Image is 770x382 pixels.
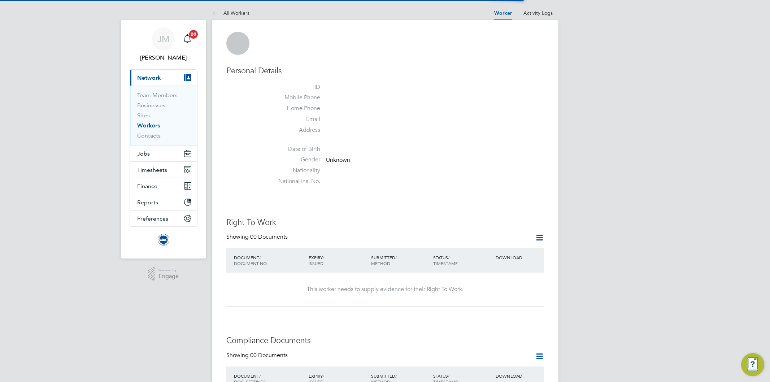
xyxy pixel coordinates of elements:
[121,20,206,259] nav: Main navigation
[158,234,169,246] img: brightonandhovealbion-logo-retina.png
[323,373,324,379] span: /
[250,233,288,240] span: 00 Documents
[250,352,288,359] span: 00 Documents
[130,210,197,226] button: Preferences
[270,146,320,153] label: Date of Birth
[212,10,249,16] a: All Workers
[326,146,328,153] span: -
[137,92,178,99] a: Team Members
[270,167,320,174] label: Nationality
[137,102,165,109] a: Businesses
[158,267,179,273] span: Powered by
[226,352,289,359] div: Showing
[226,335,544,346] h3: Compliance Documents
[395,373,397,379] span: /
[307,251,369,270] div: EXPIRY
[494,251,544,264] div: DOWNLOAD
[448,373,449,379] span: /
[369,251,432,270] div: SUBMITTED
[137,150,150,157] span: Jobs
[226,217,544,228] h3: Right To Work
[309,260,323,266] span: ISSUED
[270,105,320,112] label: Home Phone
[130,162,197,178] button: Timesheets
[157,34,170,44] span: JM
[137,122,160,129] a: Workers
[158,273,179,279] span: Engage
[130,178,197,194] button: Finance
[137,132,161,139] a: Contacts
[137,215,168,222] span: Preferences
[270,126,320,134] label: Address
[180,27,195,51] a: 20
[448,255,449,260] span: /
[270,83,320,91] label: ID
[371,260,390,266] span: METHOD
[259,373,261,379] span: /
[137,112,150,119] a: Sites
[137,74,161,81] span: Network
[323,255,324,260] span: /
[130,70,197,86] button: Network
[270,156,320,164] label: Gender
[234,286,537,293] div: This worker needs to supply evidence for their Right To Work.
[130,27,197,62] a: JM[PERSON_NAME]
[270,178,320,185] label: National Ins. No.
[494,10,512,16] a: Worker
[130,234,197,246] a: Go to home page
[226,233,289,241] div: Showing
[270,94,320,101] label: Mobile Phone
[259,255,261,260] span: /
[226,66,544,76] h3: Personal Details
[270,116,320,123] label: Email
[741,353,764,376] button: Engage Resource Center
[137,199,158,206] span: Reports
[130,86,197,145] div: Network
[431,251,494,270] div: STATUS
[433,260,458,266] span: TIMESTAMP
[130,53,197,62] span: Jo Morris
[523,10,553,16] a: Activity Logs
[137,183,157,190] span: Finance
[130,194,197,210] button: Reports
[395,255,397,260] span: /
[130,146,197,161] button: Jobs
[137,166,167,173] span: Timesheets
[148,267,179,281] a: Powered byEngage
[234,260,268,266] span: DOCUMENT NO.
[232,251,307,270] div: DOCUMENT
[189,30,198,39] span: 20
[326,157,350,164] span: Unknown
